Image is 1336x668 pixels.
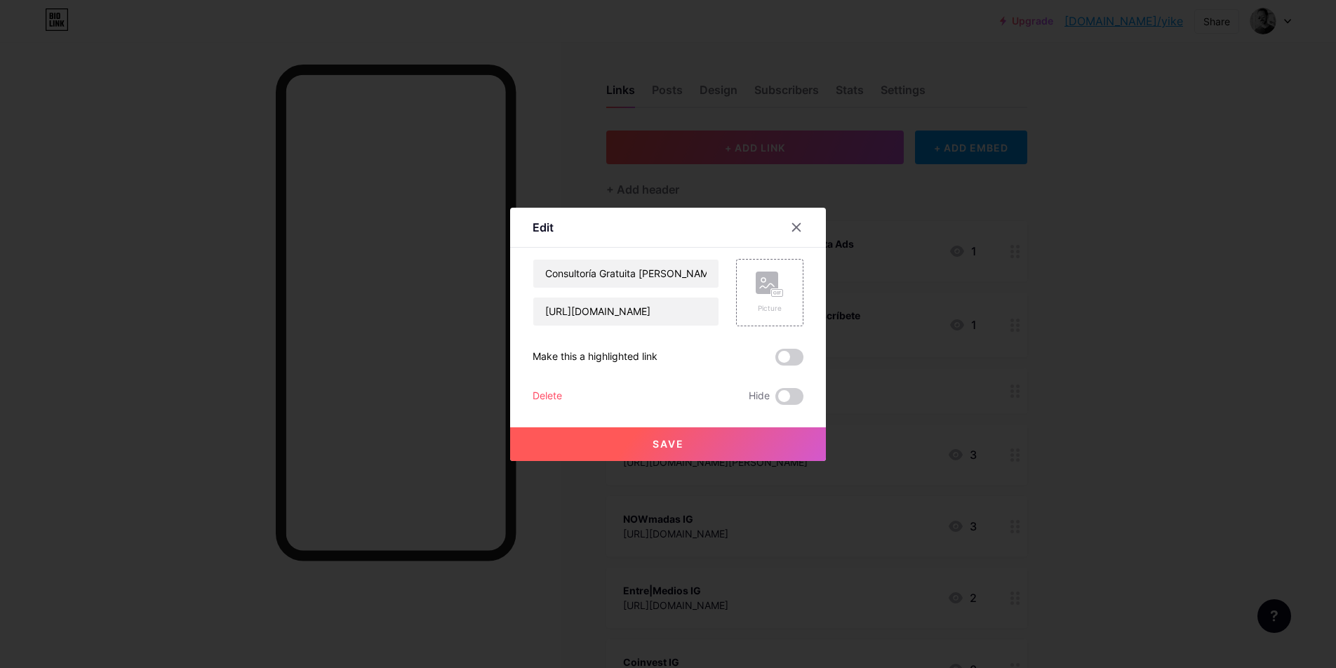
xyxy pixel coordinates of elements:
div: Delete [533,388,562,405]
input: URL [533,298,719,326]
span: Hide [749,388,770,405]
span: Save [653,438,684,450]
button: Save [510,427,826,461]
div: Make this a highlighted link [533,349,657,366]
div: Picture [756,303,784,314]
div: Edit [533,219,554,236]
input: Title [533,260,719,288]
